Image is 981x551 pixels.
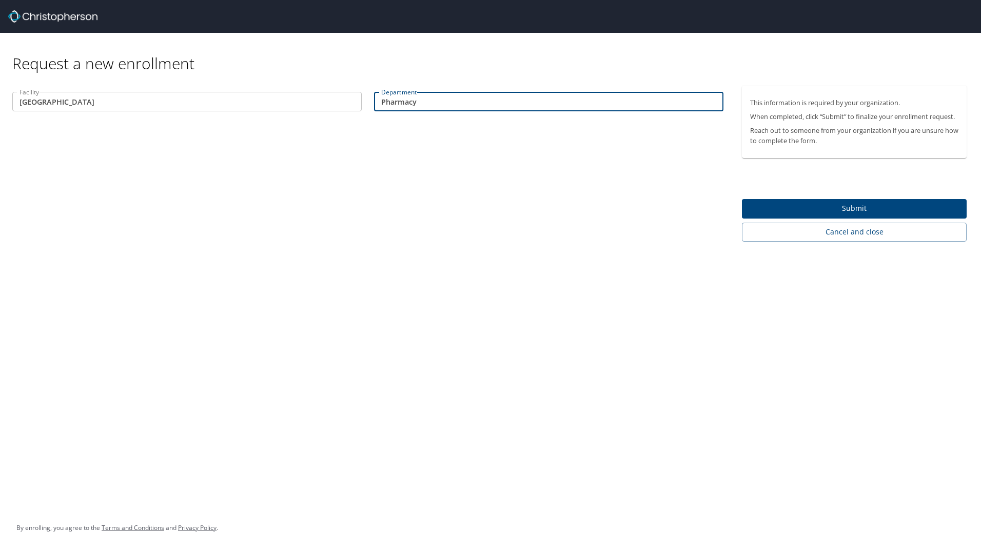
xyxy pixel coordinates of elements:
[750,98,958,108] p: This information is required by your organization.
[750,202,958,215] span: Submit
[750,226,958,239] span: Cancel and close
[742,199,967,219] button: Submit
[102,523,164,532] a: Terms and Conditions
[12,92,362,111] input: EX:
[374,92,723,111] input: EX:
[178,523,217,532] a: Privacy Policy
[742,223,967,242] button: Cancel and close
[8,10,97,23] img: cbt logo
[16,515,218,541] div: By enrolling, you agree to the and .
[12,33,975,73] div: Request a new enrollment
[750,126,958,145] p: Reach out to someone from your organization if you are unsure how to complete the form.
[750,112,958,122] p: When completed, click “Submit” to finalize your enrollment request.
